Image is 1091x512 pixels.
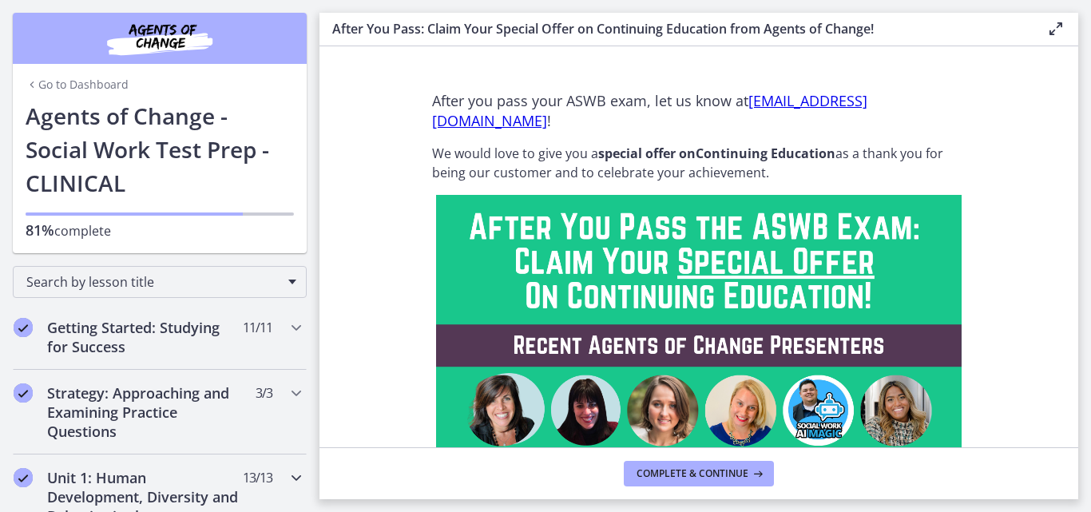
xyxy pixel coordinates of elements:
[243,318,272,337] span: 11 / 11
[26,273,280,291] span: Search by lesson title
[432,144,966,182] p: We would love to give you a as a thank you for being our customer and to celebrate your achievement.
[47,318,242,356] h2: Getting Started: Studying for Success
[637,467,748,480] span: Complete & continue
[598,145,605,162] strong: s
[624,461,774,486] button: Complete & continue
[14,383,33,403] i: Completed
[64,19,256,58] img: Agents of Change
[696,145,835,162] strong: Continuing Education
[13,266,307,298] div: Search by lesson title
[332,19,1021,38] h3: After You Pass: Claim Your Special Offer on Continuing Education from Agents of Change!
[26,220,54,240] span: 81%
[605,145,696,162] strong: pecial offer on
[26,99,294,200] h1: Agents of Change - Social Work Test Prep - CLINICAL
[256,383,272,403] span: 3 / 3
[243,468,272,487] span: 13 / 13
[14,318,33,337] i: Completed
[14,468,33,487] i: Completed
[432,91,867,130] span: After you pass your ASWB exam, let us know at !
[436,195,962,490] img: After_You_Pass_the_ASWB_Exam__Claim_Your_Special_Offer__On_Continuing_Education!.png
[432,91,867,130] a: [EMAIL_ADDRESS][DOMAIN_NAME]
[26,220,294,240] p: complete
[47,383,242,441] h2: Strategy: Approaching and Examining Practice Questions
[26,77,129,93] a: Go to Dashboard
